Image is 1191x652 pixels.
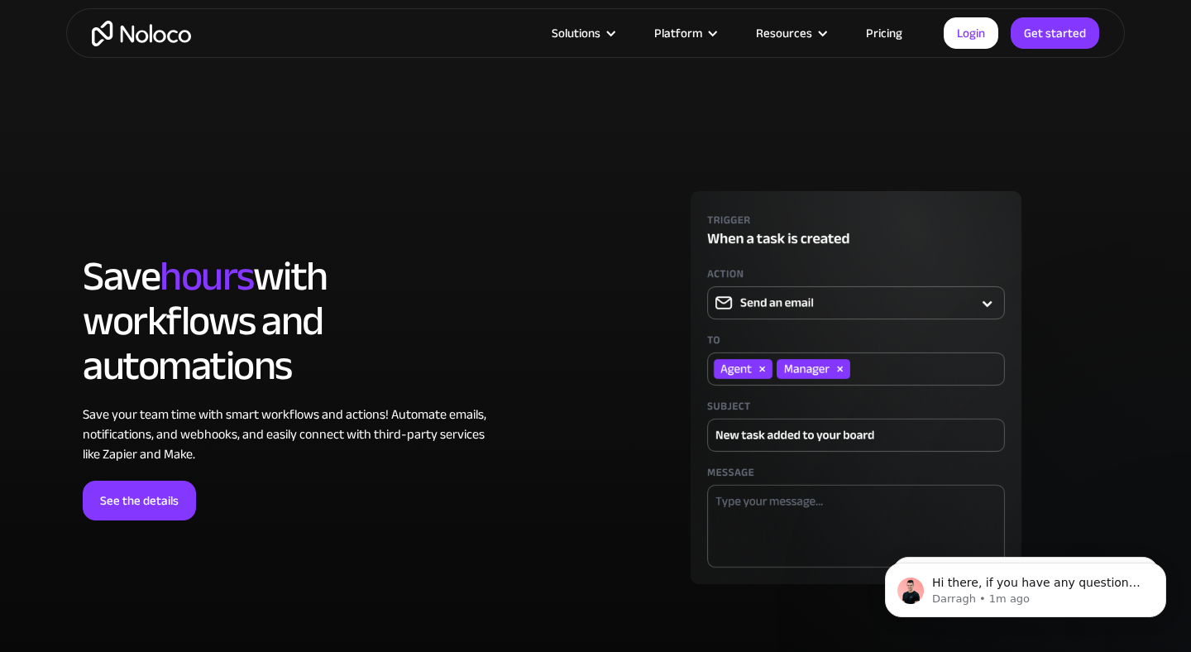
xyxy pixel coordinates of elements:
[860,528,1191,644] iframe: Intercom notifications message
[160,237,253,315] span: hours
[634,22,735,44] div: Platform
[944,17,998,49] a: Login
[83,405,500,464] div: Save your team time with smart workflows and actions! Automate emails, notifications, and webhook...
[92,21,191,46] a: home
[531,22,634,44] div: Solutions
[552,22,600,44] div: Solutions
[83,481,196,520] a: See the details
[735,22,845,44] div: Resources
[1011,17,1099,49] a: Get started
[83,254,500,388] h2: Save with workflows and automations
[654,22,702,44] div: Platform
[845,22,923,44] a: Pricing
[756,22,812,44] div: Resources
